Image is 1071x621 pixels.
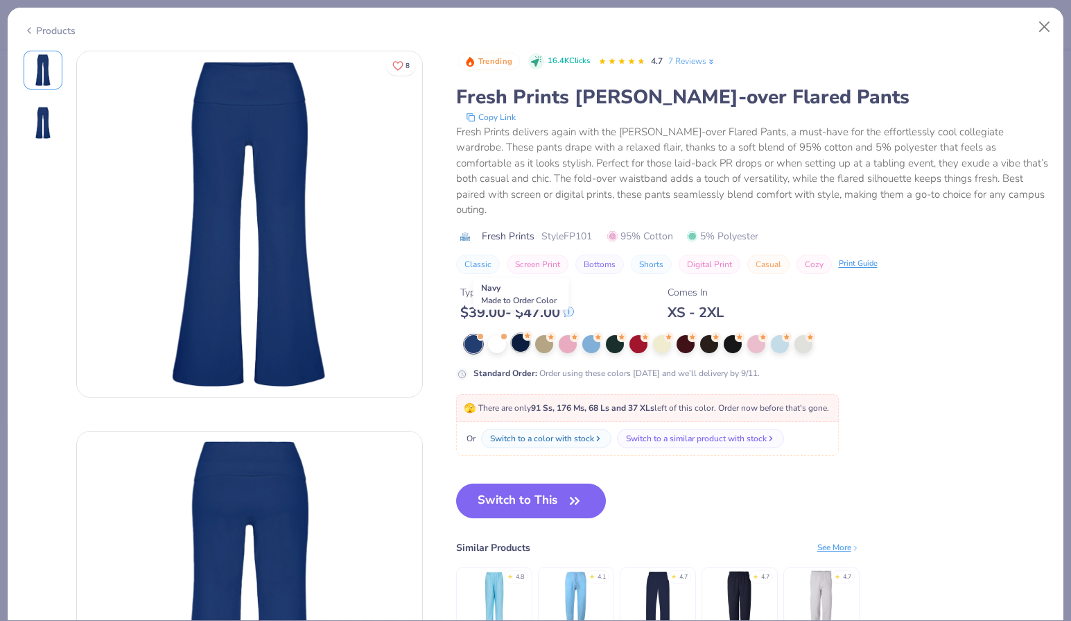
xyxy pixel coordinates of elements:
span: 8 [406,62,410,69]
div: ★ [835,572,840,578]
div: Switch to a color with stock [490,432,594,445]
button: Digital Print [679,255,740,274]
img: Trending sort [464,56,476,67]
div: Navy [473,278,569,310]
span: Made to Order Color [481,295,557,306]
strong: 91 Ss, 176 Ms, 68 Ls and 37 XLs [531,402,654,414]
button: Switch to a color with stock [481,429,611,448]
img: Front [77,51,422,397]
span: 95% Cotton [607,229,673,244]
div: 4.7 [843,572,851,582]
button: Close [1031,14,1058,40]
div: ★ [753,572,758,578]
div: Products [24,24,76,38]
div: XS - 2XL [668,304,724,321]
button: Screen Print [507,255,568,274]
div: ★ [589,572,595,578]
button: Bottoms [575,255,624,274]
div: Print Guide [839,258,878,270]
span: Trending [478,58,512,65]
button: Casual [747,255,790,274]
button: Classic [456,255,500,274]
span: 5% Polyester [687,229,758,244]
div: Fresh Prints [PERSON_NAME]-over Flared Pants [456,84,1048,110]
div: ★ [507,572,513,578]
div: Comes In [668,285,724,300]
span: Style FP101 [541,229,592,244]
div: 4.7 Stars [598,51,645,73]
span: 16.4K Clicks [548,56,590,67]
a: 7 Reviews [668,55,716,67]
div: 4.1 [598,572,606,582]
span: Fresh Prints [482,229,534,244]
strong: Standard Order : [473,368,537,379]
span: 🫣 [464,402,476,415]
img: Back [26,106,60,139]
div: 4.7 [679,572,688,582]
img: Front [26,53,60,87]
div: 4.8 [516,572,524,582]
div: Similar Products [456,541,530,555]
div: ★ [671,572,677,578]
button: Badge Button [458,53,520,71]
button: copy to clipboard [462,110,520,124]
div: $ 39.00 - $ 47.00 [460,304,574,321]
div: See More [817,541,860,554]
div: 4.7 [761,572,769,582]
img: brand logo [456,231,475,242]
button: Switch to This [456,484,607,518]
button: Like [386,56,416,76]
span: Or [464,432,476,445]
div: Fresh Prints delivers again with the [PERSON_NAME]-over Flared Pants, a must-have for the effortl... [456,124,1048,218]
span: There are only left of this color. Order now before that's gone. [464,402,829,414]
button: Shorts [631,255,672,274]
div: Typically [460,285,574,300]
div: Order using these colors [DATE] and we’ll delivery by 9/11. [473,367,760,380]
button: Cozy [796,255,832,274]
div: Switch to a similar product with stock [626,432,767,445]
span: 4.7 [651,56,663,67]
button: Switch to a similar product with stock [617,429,784,448]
